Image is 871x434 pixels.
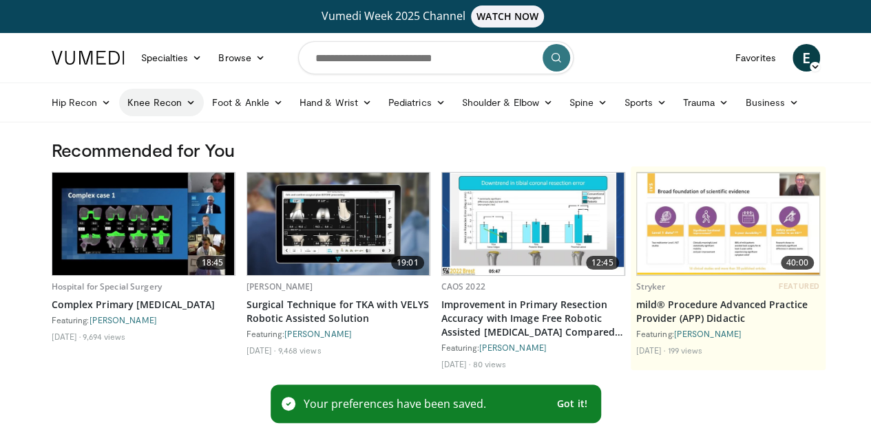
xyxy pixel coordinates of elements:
[246,328,430,339] div: Featuring:
[119,89,204,116] a: Knee Recon
[454,89,561,116] a: Shoulder & Elbow
[636,328,820,339] div: Featuring:
[52,281,162,292] a: Hospital for Special Surgery
[246,345,276,356] li: [DATE]
[247,173,430,275] img: eceb7001-a1fd-4eee-9439-5c217dec2c8d.620x360_q85_upscale.jpg
[291,89,380,116] a: Hand & Wrist
[557,398,587,410] span: Got it!
[636,281,666,292] a: Stryker
[90,315,157,325] a: [PERSON_NAME]
[304,395,486,412] p: Your preferences have been saved.
[52,331,81,342] li: [DATE]
[471,6,544,28] span: WATCH NOW
[667,345,702,356] li: 199 views
[781,256,814,270] span: 40:00
[441,281,485,292] a: CAOS 2022
[479,343,547,352] a: [PERSON_NAME]
[636,345,666,356] li: [DATE]
[52,51,125,65] img: VuMedi Logo
[210,44,273,72] a: Browse
[636,298,820,325] a: mild® Procedure Advanced Practice Provider (APP) Didactic
[43,89,120,116] a: Hip Recon
[52,173,235,275] img: e4f1a5b7-268b-4559-afc9-fa94e76e0451.620x360_q85_upscale.jpg
[675,89,737,116] a: Trauma
[284,329,352,338] a: [PERSON_NAME]
[442,173,625,275] img: ca14c647-ecd2-4574-9d02-68b4a0b8f4b2.620x360_q85_upscale.jpg
[561,89,616,116] a: Spine
[54,6,818,28] a: Vumedi Week 2025 ChannelWATCH NOW
[442,173,625,275] a: 12:45
[277,345,321,356] li: 9,468 views
[196,256,229,270] span: 18:45
[616,89,675,116] a: Sports
[441,358,471,369] li: [DATE]
[380,89,454,116] a: Pediatrics
[204,89,291,116] a: Foot & Ankle
[674,329,742,338] a: [PERSON_NAME]
[441,298,625,339] a: Improvement in Primary Resection Accuracy with Image Free Robotic Assisted [MEDICAL_DATA] Compare...
[133,44,211,72] a: Specialties
[737,89,807,116] a: Business
[793,44,820,72] a: E
[246,298,430,325] a: Surgical Technique for TKA with VELYS Robotic Assisted Solution
[246,281,313,292] a: [PERSON_NAME]
[52,173,235,275] a: 18:45
[727,44,784,72] a: Favorites
[637,173,819,275] a: 40:00
[779,281,819,291] span: FEATURED
[472,358,506,369] li: 80 views
[52,139,820,161] h3: Recommended for You
[637,173,819,274] img: 4f822da0-6aaa-4e81-8821-7a3c5bb607c6.620x360_q85_upscale.jpg
[441,342,625,353] div: Featuring:
[586,256,619,270] span: 12:45
[52,314,235,325] div: Featuring:
[52,298,235,312] a: Complex Primary [MEDICAL_DATA]
[247,173,430,275] a: 19:01
[298,41,574,74] input: Search topics, interventions
[391,256,424,270] span: 19:01
[83,331,125,342] li: 9,694 views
